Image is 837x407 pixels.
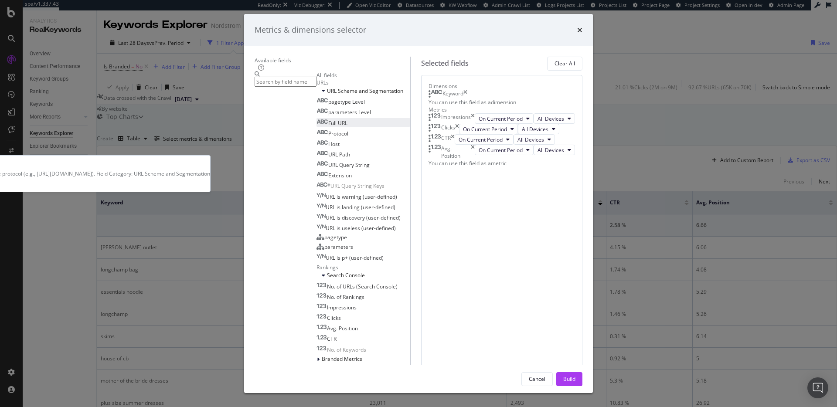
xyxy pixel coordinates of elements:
[429,98,575,106] div: You can use this field as a dimension
[255,77,316,87] input: Search by field name
[455,134,514,145] button: On Current Period
[441,113,471,124] div: Impressions
[455,124,459,134] div: times
[328,151,350,158] span: URL Path
[244,14,593,393] div: modal
[328,172,352,179] span: Extension
[316,71,410,79] div: All fields
[429,145,575,159] div: Avg. PositiontimesOn Current PeriodAll Devices
[327,325,358,332] span: Avg. Position
[327,335,337,343] span: CTR
[429,134,575,145] div: CTRtimesOn Current PeriodAll Devices
[475,145,534,155] button: On Current Period
[316,79,410,86] div: URLs
[517,136,544,143] span: All Devices
[459,136,503,143] span: On Current Period
[326,224,396,232] span: URL is useless (user-defined)
[807,377,828,398] div: Open Intercom Messenger
[316,264,410,271] div: Rankings
[538,146,564,154] span: All Devices
[328,140,340,148] span: Host
[547,57,582,71] button: Clear All
[429,124,575,134] div: ClickstimesOn Current PeriodAll Devices
[327,304,357,311] span: Impressions
[556,372,582,386] button: Build
[441,124,455,134] div: Clicks
[324,234,347,241] span: pagetype
[534,113,575,124] button: All Devices
[471,113,475,124] div: times
[442,90,463,98] div: Keyword
[429,82,575,90] div: Dimensions
[255,24,366,36] div: Metrics & dimensions selector
[255,57,410,64] div: Available fields
[475,113,534,124] button: On Current Period
[328,98,365,105] span: pagetype Level
[327,314,341,322] span: Clicks
[328,119,347,127] span: Full URL
[555,60,575,67] div: Clear All
[322,355,362,363] span: Branded Metrics
[429,113,575,124] div: ImpressionstimesOn Current PeriodAll Devices
[429,159,575,167] div: You can use this field as a metric
[471,145,475,159] div: times
[463,125,507,133] span: On Current Period
[326,203,395,211] span: URL is landing (user-defined)
[563,375,575,383] div: Build
[479,115,523,122] span: On Current Period
[463,90,467,98] div: times
[538,115,564,122] span: All Devices
[441,134,451,145] div: CTR
[522,125,548,133] span: All Devices
[577,24,582,36] div: times
[327,271,365,279] span: Search Console
[326,214,401,221] span: URL is discovery (user-defined)
[534,145,575,155] button: All Devices
[451,134,455,145] div: times
[328,130,348,137] span: Protocol
[330,182,384,190] span: URL Query String Keys
[421,58,469,68] div: Selected fields
[328,109,371,116] span: parameters Level
[324,243,353,251] span: parameters
[479,146,523,154] span: On Current Period
[514,134,555,145] button: All Devices
[326,254,384,261] span: URL is p+ (user-defined)
[441,145,471,159] div: Avg. Position
[326,193,397,200] span: URL is warning (user-defined)
[459,124,518,134] button: On Current Period
[429,90,575,98] div: Keywordtimes
[518,124,559,134] button: All Devices
[327,87,403,95] span: URL Scheme and Segmentation
[529,375,545,383] div: Cancel
[429,106,575,113] div: Metrics
[327,293,364,301] span: No. of Rankings
[327,283,398,290] span: No. of URLs (Search Console)
[328,161,370,169] span: URL Query String
[521,372,553,386] button: Cancel
[327,346,366,353] span: No. of Keywords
